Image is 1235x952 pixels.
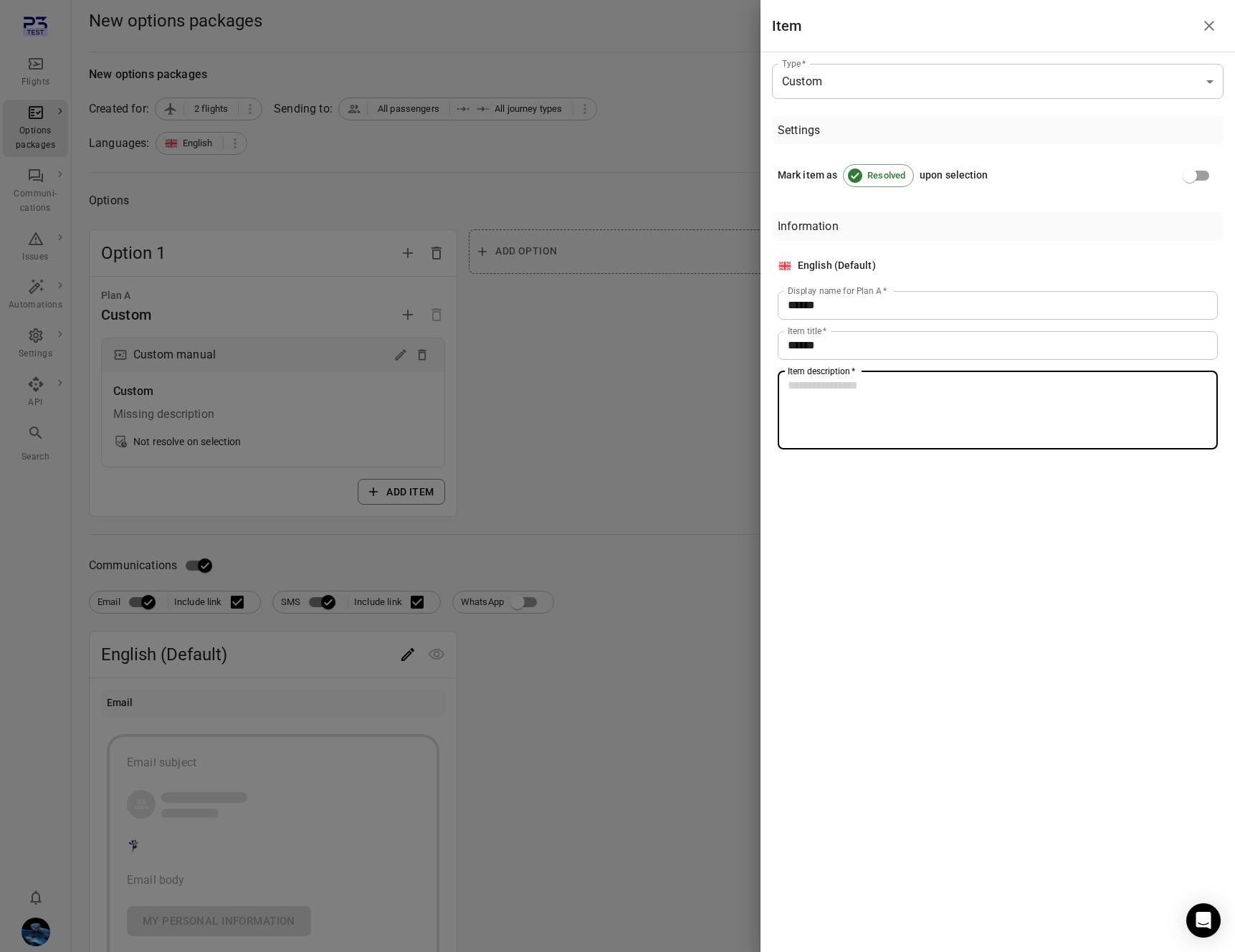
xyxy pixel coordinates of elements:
div: Information [778,218,839,235]
span: Custom [782,73,1201,90]
div: Settings [778,122,820,139]
button: Close drawer [1195,11,1224,40]
label: Item description [788,365,855,377]
label: Type [782,57,806,70]
label: Display name for Plan A [788,285,887,297]
label: Item title [788,325,827,337]
span: Resolved [859,168,913,183]
span: Mark item as Resolved on selection [1176,162,1203,189]
div: Mark item as upon selection [778,164,988,187]
h1: Item [772,14,802,37]
div: Open Intercom Messenger [1186,903,1221,938]
div: English (Default) [798,258,876,274]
